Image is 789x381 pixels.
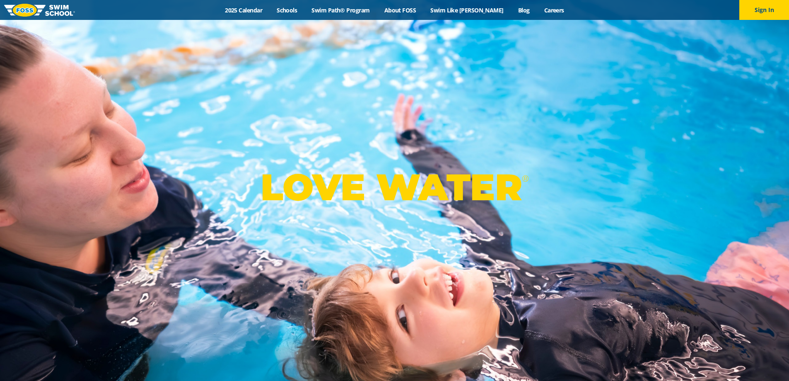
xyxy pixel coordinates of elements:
[261,165,528,209] p: LOVE WATER
[423,6,511,14] a: Swim Like [PERSON_NAME]
[218,6,270,14] a: 2025 Calendar
[511,6,537,14] a: Blog
[522,173,528,184] sup: ®
[537,6,571,14] a: Careers
[270,6,304,14] a: Schools
[304,6,377,14] a: Swim Path® Program
[4,4,75,17] img: FOSS Swim School Logo
[377,6,423,14] a: About FOSS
